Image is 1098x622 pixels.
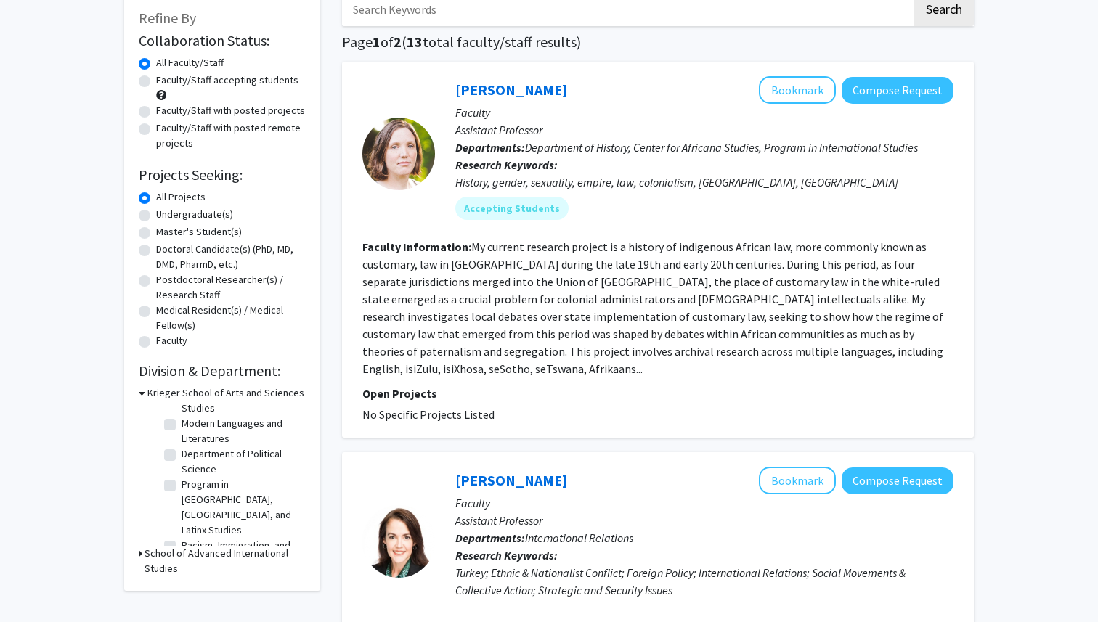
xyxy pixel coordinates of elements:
[156,303,306,333] label: Medical Resident(s) / Medical Fellow(s)
[156,333,187,348] label: Faculty
[362,385,953,402] p: Open Projects
[182,416,302,446] label: Modern Languages and Literatures
[455,140,525,155] b: Departments:
[362,240,471,254] b: Faculty Information:
[156,207,233,222] label: Undergraduate(s)
[182,477,302,538] label: Program in [GEOGRAPHIC_DATA], [GEOGRAPHIC_DATA], and Latinx Studies
[156,55,224,70] label: All Faculty/Staff
[11,557,62,611] iframe: Chat
[455,157,558,172] b: Research Keywords:
[525,531,633,545] span: International Relations
[455,531,525,545] b: Departments:
[156,272,306,303] label: Postdoctoral Researcher(s) / Research Staff
[842,467,953,494] button: Compose Request to Lisel Hintz
[182,538,302,568] label: Racism, Immigration, and Citizenship Program
[842,77,953,104] button: Compose Request to Elizabeth Thornberry
[759,76,836,104] button: Add Elizabeth Thornberry to Bookmarks
[342,33,974,51] h1: Page of ( total faculty/staff results)
[139,32,306,49] h2: Collaboration Status:
[455,81,567,99] a: [PERSON_NAME]
[455,564,953,599] div: Turkey; Ethnic & Nationalist Conflict; Foreign Policy; International Relations; Social Movements ...
[156,103,305,118] label: Faculty/Staff with posted projects
[182,446,302,477] label: Department of Political Science
[394,33,402,51] span: 2
[139,362,306,380] h2: Division & Department:
[156,73,298,88] label: Faculty/Staff accepting students
[147,385,304,401] h3: Krieger School of Arts and Sciences
[145,546,306,576] h3: School of Advanced International Studies
[455,471,567,489] a: [PERSON_NAME]
[455,104,953,121] p: Faculty
[455,197,569,220] mat-chip: Accepting Students
[139,9,196,27] span: Refine By
[156,242,306,272] label: Doctoral Candidate(s) (PhD, MD, DMD, PharmD, etc.)
[525,140,918,155] span: Department of History, Center for Africana Studies, Program in International Studies
[455,494,953,512] p: Faculty
[156,189,206,205] label: All Projects
[373,33,381,51] span: 1
[455,512,953,529] p: Assistant Professor
[455,121,953,139] p: Assistant Professor
[139,166,306,184] h2: Projects Seeking:
[407,33,423,51] span: 13
[455,548,558,562] b: Research Keywords:
[156,224,242,240] label: Master's Student(s)
[759,467,836,494] button: Add Lisel Hintz to Bookmarks
[156,120,306,151] label: Faculty/Staff with posted remote projects
[455,173,953,191] div: History, gender, sexuality, empire, law, colonialism, [GEOGRAPHIC_DATA], [GEOGRAPHIC_DATA]
[362,407,495,422] span: No Specific Projects Listed
[362,240,943,376] fg-read-more: My current research project is a history of indigenous African law, more commonly known as custom...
